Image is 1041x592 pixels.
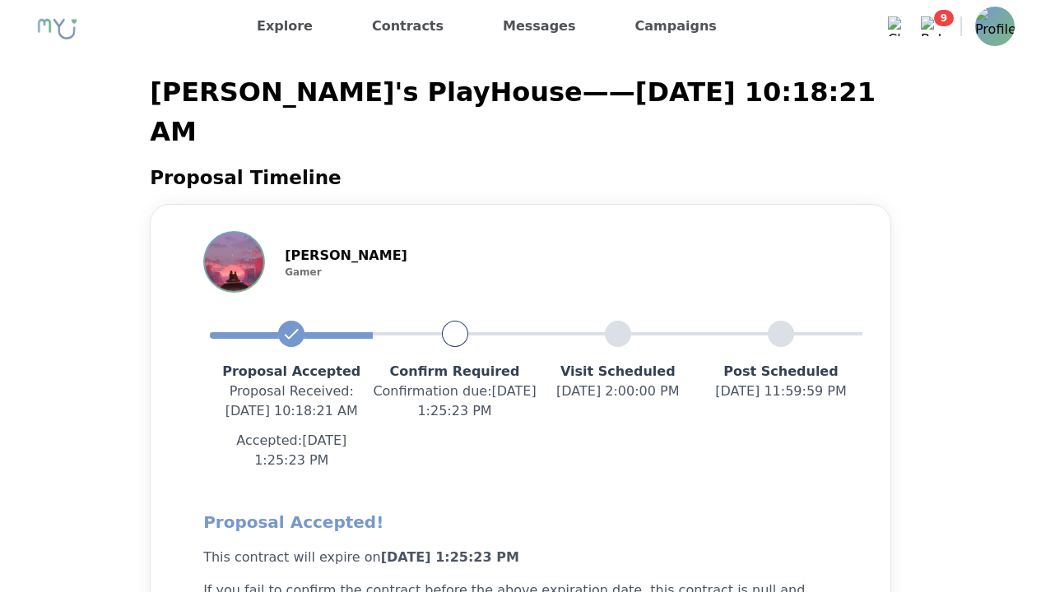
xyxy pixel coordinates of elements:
[373,382,536,421] p: Confirmation due : [DATE] 1:25:23 PM
[699,382,862,401] p: [DATE] 11:59:59 PM
[210,362,373,382] p: Proposal Accepted
[365,13,450,39] a: Contracts
[203,548,838,567] p: This contract will expire on
[975,7,1015,46] img: Profile
[210,382,373,421] p: Proposal Received : [DATE] 10:18:21 AM
[285,246,407,266] p: [PERSON_NAME]
[150,72,891,151] p: [PERSON_NAME]'s PlayHouse — — [DATE] 10:18:21 AM
[373,362,536,382] p: Confirm Required
[210,431,373,470] p: Accepted: [DATE] 1:25:23 PM
[381,549,519,565] b: [DATE] 1:25:23 PM
[888,16,908,36] img: Chat
[285,266,407,279] p: Gamer
[205,233,263,291] img: Profile
[699,362,862,382] p: Post Scheduled
[150,164,891,191] h2: Proposal Timeline
[629,13,723,39] a: Campaigns
[537,362,699,382] p: Visit Scheduled
[250,13,319,39] a: Explore
[537,382,699,401] p: [DATE] 2:00:00 PM
[203,510,838,534] h2: Proposal Accepted!
[921,16,941,36] img: Bell
[934,10,954,26] span: 9
[496,13,582,39] a: Messages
